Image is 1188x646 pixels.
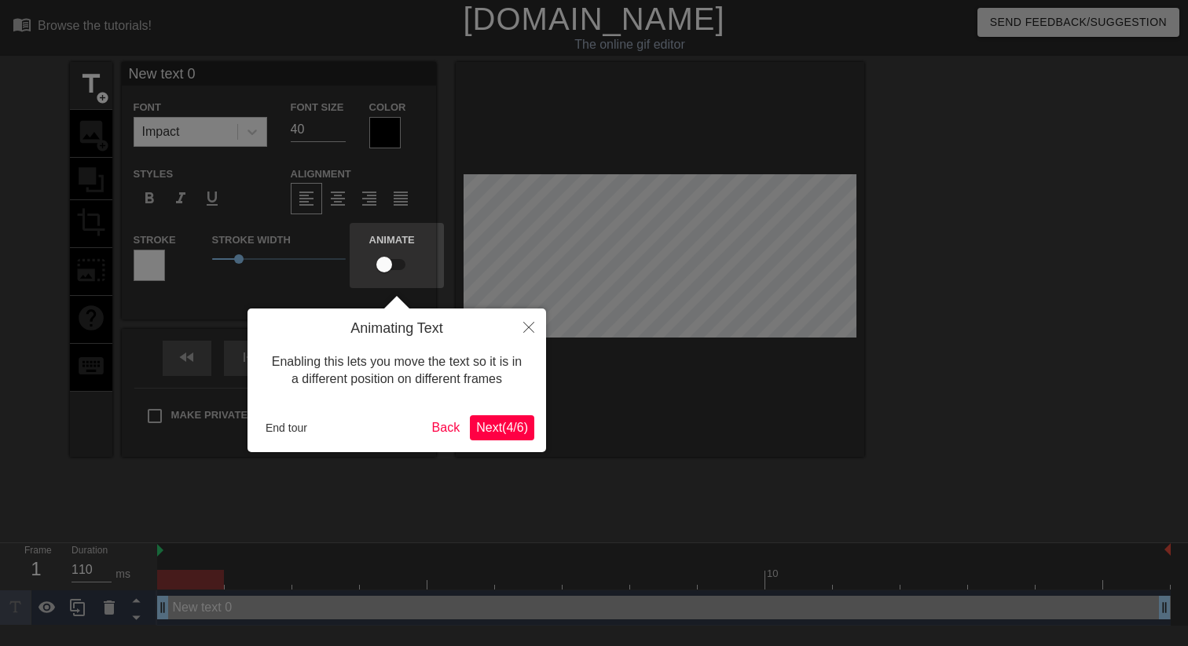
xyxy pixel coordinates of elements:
h4: Animating Text [259,320,534,338]
div: Enabling this lets you move the text so it is in a different position on different frames [259,338,534,404]
span: Next ( 4 / 6 ) [476,421,528,434]
button: End tour [259,416,313,440]
button: Back [426,415,467,440]
button: Close [511,308,546,345]
button: Next [470,415,534,440]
